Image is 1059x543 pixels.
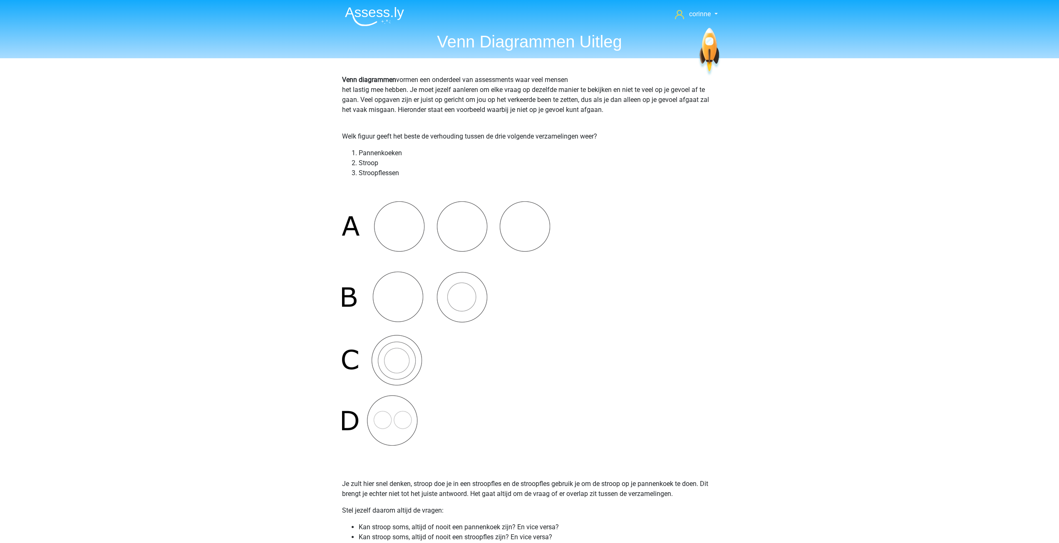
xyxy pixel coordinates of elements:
li: Pannenkoeken [359,148,717,158]
img: image2.png [342,201,550,446]
b: Venn diagrammen [342,76,396,84]
a: corinne [672,9,721,19]
img: spaceship.7d73109d6933.svg [698,28,721,77]
p: Welk figuur geeft het beste de verhouding tussen de drie volgende verzamelingen weer? [342,131,717,141]
span: corinne [689,10,711,18]
li: Stroopflessen [359,168,717,178]
p: vormen een onderdeel van assessments waar veel mensen het lastig mee hebben. Je moet jezelf aanle... [342,75,717,125]
li: Stroop [359,158,717,168]
li: Kan stroop soms, altijd of nooit een stroopfles zijn? En vice versa? [359,532,717,542]
li: Kan stroop soms, altijd of nooit een pannenkoek zijn? En vice versa? [359,522,717,532]
h1: Venn Diagrammen Uitleg [338,32,721,52]
p: Stel jezelf daarom altijd de vragen: [342,506,717,516]
img: Assessly [345,7,404,26]
p: Je zult hier snel denken, stroop doe je in een stroopfles en de stroopfles gebruik je om de stroo... [342,479,717,499]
